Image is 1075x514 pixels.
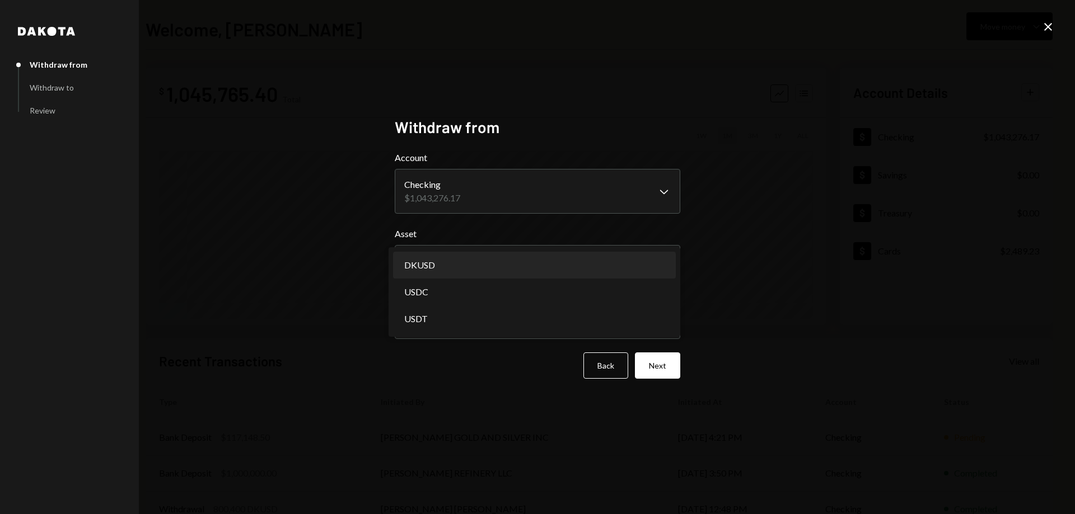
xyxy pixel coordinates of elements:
[395,245,680,276] button: Asset
[635,352,680,379] button: Next
[395,116,680,138] h2: Withdraw from
[395,151,680,164] label: Account
[404,312,428,326] span: USDT
[395,169,680,214] button: Account
[404,258,435,272] span: DKUSD
[30,106,55,115] div: Review
[583,352,628,379] button: Back
[395,227,680,241] label: Asset
[404,285,428,299] span: USDC
[30,60,87,69] div: Withdraw from
[30,83,74,92] div: Withdraw to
